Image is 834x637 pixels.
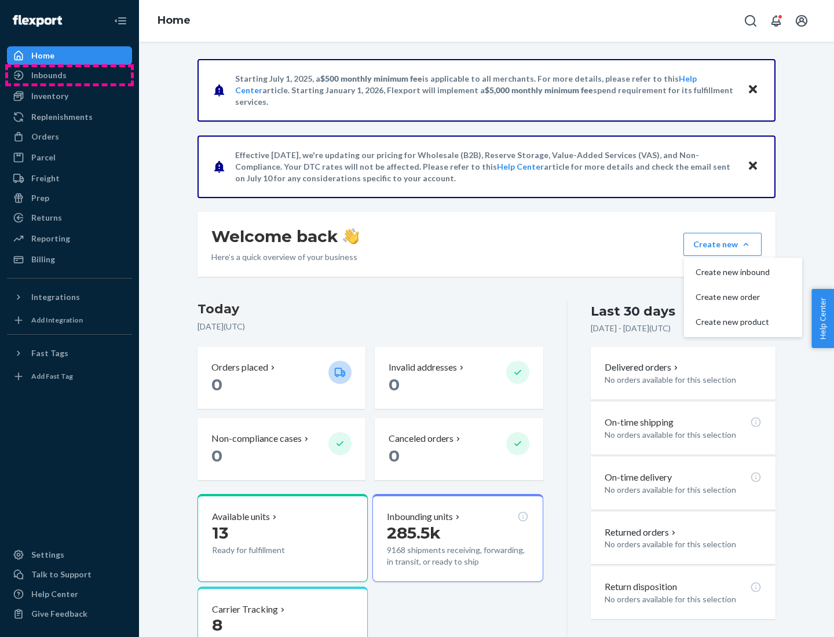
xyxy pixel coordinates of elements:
[7,148,132,167] a: Parcel
[320,74,422,83] span: $500 monthly minimum fee
[485,85,593,95] span: $5,000 monthly minimum fee
[31,347,68,359] div: Fast Tags
[7,229,132,248] a: Reporting
[31,315,83,325] div: Add Integration
[7,288,132,306] button: Integrations
[7,605,132,623] button: Give Feedback
[31,131,59,142] div: Orders
[31,111,93,123] div: Replenishments
[375,347,543,409] button: Invalid addresses 0
[31,588,78,600] div: Help Center
[211,375,222,394] span: 0
[211,251,359,263] p: Here’s a quick overview of your business
[197,494,368,582] button: Available units13Ready for fulfillment
[591,323,671,334] p: [DATE] - [DATE] ( UTC )
[7,311,132,330] a: Add Integration
[605,594,762,605] p: No orders available for this selection
[387,523,441,543] span: 285.5k
[605,526,678,539] button: Returned orders
[7,87,132,105] a: Inventory
[197,347,365,409] button: Orders placed 0
[197,300,543,318] h3: Today
[31,152,56,163] div: Parcel
[7,367,132,386] a: Add Fast Tag
[197,418,365,480] button: Non-compliance cases 0
[686,260,800,285] button: Create new inbound
[739,9,762,32] button: Open Search Box
[13,15,62,27] img: Flexport logo
[211,226,359,247] h1: Welcome back
[696,318,770,326] span: Create new product
[389,446,400,466] span: 0
[389,375,400,394] span: 0
[31,291,80,303] div: Integrations
[605,416,674,429] p: On-time shipping
[375,418,543,480] button: Canceled orders 0
[605,374,762,386] p: No orders available for this selection
[790,9,813,32] button: Open account menu
[31,569,92,580] div: Talk to Support
[31,173,60,184] div: Freight
[212,603,278,616] p: Carrier Tracking
[605,471,672,484] p: On-time delivery
[811,289,834,348] button: Help Center
[31,90,68,102] div: Inventory
[387,510,453,523] p: Inbounding units
[389,361,457,374] p: Invalid addresses
[109,9,132,32] button: Close Navigation
[197,321,543,332] p: [DATE] ( UTC )
[211,361,268,374] p: Orders placed
[745,158,760,175] button: Close
[387,544,528,568] p: 9168 shipments receiving, forwarding, in transit, or ready to ship
[31,233,70,244] div: Reporting
[605,580,677,594] p: Return disposition
[7,169,132,188] a: Freight
[7,66,132,85] a: Inbounds
[212,510,270,523] p: Available units
[7,565,132,584] a: Talk to Support
[605,429,762,441] p: No orders available for this selection
[7,585,132,603] a: Help Center
[7,208,132,227] a: Returns
[605,361,681,374] button: Delivered orders
[211,446,222,466] span: 0
[212,615,222,635] span: 8
[31,608,87,620] div: Give Feedback
[591,302,675,320] div: Last 30 days
[31,371,73,381] div: Add Fast Tag
[497,162,544,171] a: Help Center
[696,293,770,301] span: Create new order
[31,69,67,81] div: Inbounds
[31,212,62,224] div: Returns
[235,73,736,108] p: Starting July 1, 2025, a is applicable to all merchants. For more details, please refer to this a...
[212,544,319,556] p: Ready for fulfillment
[148,4,200,38] ol: breadcrumbs
[683,233,762,256] button: Create newCreate new inboundCreate new orderCreate new product
[7,127,132,146] a: Orders
[211,432,302,445] p: Non-compliance cases
[605,539,762,550] p: No orders available for this selection
[7,189,132,207] a: Prep
[7,546,132,564] a: Settings
[31,192,49,204] div: Prep
[7,250,132,269] a: Billing
[235,149,736,184] p: Effective [DATE], we're updating our pricing for Wholesale (B2B), Reserve Storage, Value-Added Se...
[31,254,55,265] div: Billing
[372,494,543,582] button: Inbounding units285.5k9168 shipments receiving, forwarding, in transit, or ready to ship
[7,108,132,126] a: Replenishments
[389,432,453,445] p: Canceled orders
[31,50,54,61] div: Home
[696,268,770,276] span: Create new inbound
[605,484,762,496] p: No orders available for this selection
[343,228,359,244] img: hand-wave emoji
[745,82,760,98] button: Close
[7,344,132,363] button: Fast Tags
[686,310,800,335] button: Create new product
[31,549,64,561] div: Settings
[158,14,191,27] a: Home
[765,9,788,32] button: Open notifications
[686,285,800,310] button: Create new order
